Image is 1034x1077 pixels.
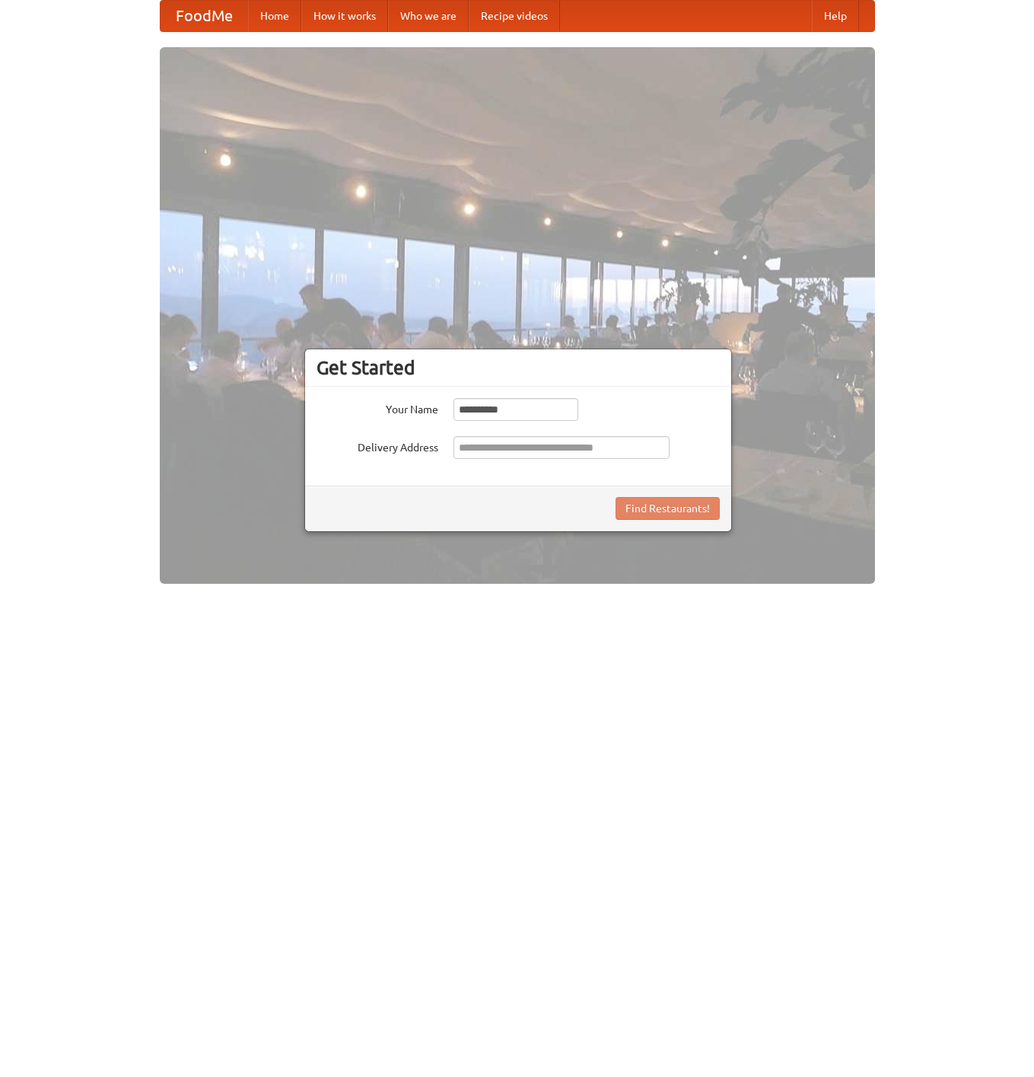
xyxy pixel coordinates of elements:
[317,436,438,455] label: Delivery Address
[317,356,720,379] h3: Get Started
[161,1,248,31] a: FoodMe
[616,497,720,520] button: Find Restaurants!
[388,1,469,31] a: Who we are
[248,1,301,31] a: Home
[469,1,560,31] a: Recipe videos
[301,1,388,31] a: How it works
[812,1,859,31] a: Help
[317,398,438,417] label: Your Name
